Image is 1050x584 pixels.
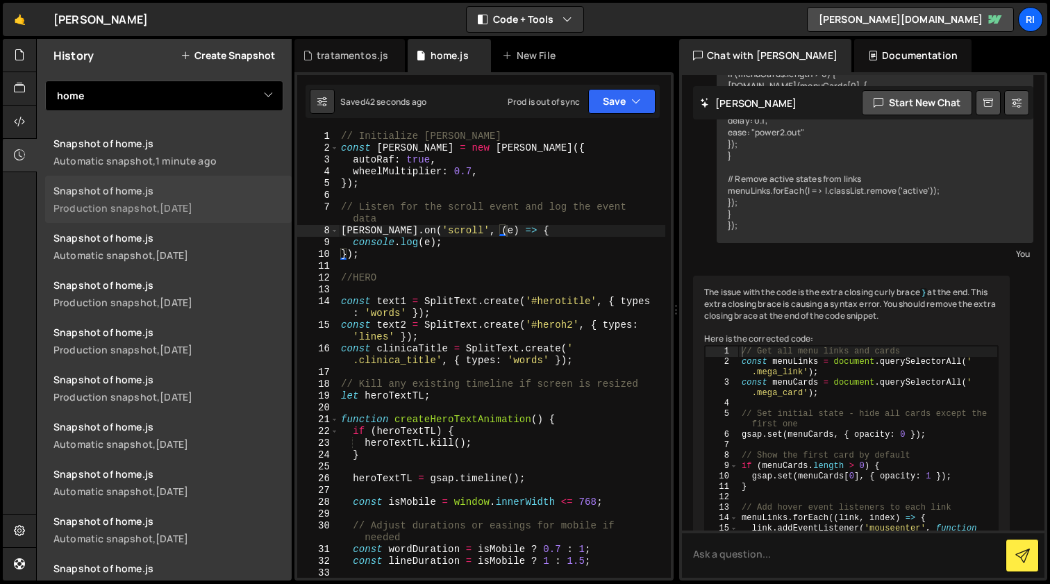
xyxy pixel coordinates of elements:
[53,48,94,63] h2: History
[53,343,283,356] div: Production snapshot,
[679,39,851,72] div: Chat with [PERSON_NAME]
[45,223,292,270] a: Snapshot of home.js Automatic snapshot,[DATE]
[45,459,292,506] a: Snapshot of home.js Automatic snapshot,[DATE]
[297,249,339,260] div: 10
[706,378,738,399] div: 3
[706,503,738,513] div: 13
[854,39,972,72] div: Documentation
[920,288,927,298] code: }
[297,319,339,343] div: 15
[45,412,292,459] a: Snapshot of home.js Automatic snapshot,[DATE]
[297,414,339,426] div: 21
[45,365,292,412] a: Snapshot of home.js Production snapshot,[DATE]
[53,249,283,262] div: Automatic snapshot,
[53,154,283,167] div: Automatic snapshot,
[706,451,738,461] div: 8
[53,467,283,481] div: Snapshot of home.js
[297,260,339,272] div: 11
[297,390,339,402] div: 19
[3,3,37,36] a: 🤙
[53,437,283,451] div: Automatic snapshot,
[297,426,339,437] div: 22
[706,430,738,440] div: 6
[53,184,283,197] div: Snapshot of home.js
[53,11,148,28] div: [PERSON_NAME]
[706,440,738,451] div: 7
[156,485,188,498] div: [DATE]
[297,178,339,190] div: 5
[502,49,560,62] div: New File
[53,326,283,339] div: Snapshot of home.js
[706,347,738,357] div: 1
[1018,7,1043,32] a: Ri
[297,437,339,449] div: 23
[297,166,339,178] div: 4
[45,506,292,553] a: Snapshot of home.js Automatic snapshot,[DATE]
[508,96,580,108] div: Prod is out of sync
[297,367,339,378] div: 17
[160,201,192,215] div: [DATE]
[862,90,972,115] button: Start new chat
[53,137,283,150] div: Snapshot of home.js
[156,154,217,167] div: 1 minute ago
[297,520,339,544] div: 30
[45,270,292,317] a: Snapshot of home.js Production snapshot,[DATE]
[706,482,738,492] div: 11
[297,142,339,154] div: 2
[297,284,339,296] div: 13
[297,237,339,249] div: 9
[807,7,1014,32] a: [PERSON_NAME][DOMAIN_NAME]
[297,544,339,556] div: 31
[53,278,283,292] div: Snapshot of home.js
[720,247,1030,261] div: You
[156,532,188,545] div: [DATE]
[297,201,339,225] div: 7
[53,231,283,244] div: Snapshot of home.js
[297,225,339,237] div: 8
[297,296,339,319] div: 14
[53,201,283,215] div: Production snapshot,
[431,49,469,62] div: home.js
[53,373,283,386] div: Snapshot of home.js
[53,296,283,309] div: Production snapshot,
[160,343,192,356] div: [DATE]
[297,485,339,497] div: 27
[297,497,339,508] div: 28
[297,402,339,414] div: 20
[156,249,188,262] div: [DATE]
[53,515,283,528] div: Snapshot of home.js
[181,50,275,61] button: Create Snapshot
[700,97,797,110] h2: [PERSON_NAME]
[156,437,188,451] div: [DATE]
[706,399,738,409] div: 4
[706,357,738,378] div: 2
[365,96,426,108] div: 42 seconds ago
[53,420,283,433] div: Snapshot of home.js
[706,409,738,430] div: 5
[297,508,339,520] div: 29
[317,49,388,62] div: tratamentos.js
[45,176,292,223] a: Snapshot of home.js Production snapshot,[DATE]
[297,154,339,166] div: 3
[45,317,292,365] a: Snapshot of home.js Production snapshot,[DATE]
[297,131,339,142] div: 1
[160,390,192,403] div: [DATE]
[45,128,292,176] a: Snapshot of home.js Automatic snapshot,1 minute ago
[706,524,738,544] div: 15
[340,96,426,108] div: Saved
[297,473,339,485] div: 26
[588,89,656,114] button: Save
[297,461,339,473] div: 25
[706,472,738,482] div: 10
[160,296,192,309] div: [DATE]
[53,485,283,498] div: Automatic snapshot,
[297,567,339,579] div: 33
[467,7,583,32] button: Code + Tools
[297,556,339,567] div: 32
[297,449,339,461] div: 24
[706,492,738,503] div: 12
[53,562,283,575] div: Snapshot of home.js
[297,378,339,390] div: 18
[53,532,283,545] div: Automatic snapshot,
